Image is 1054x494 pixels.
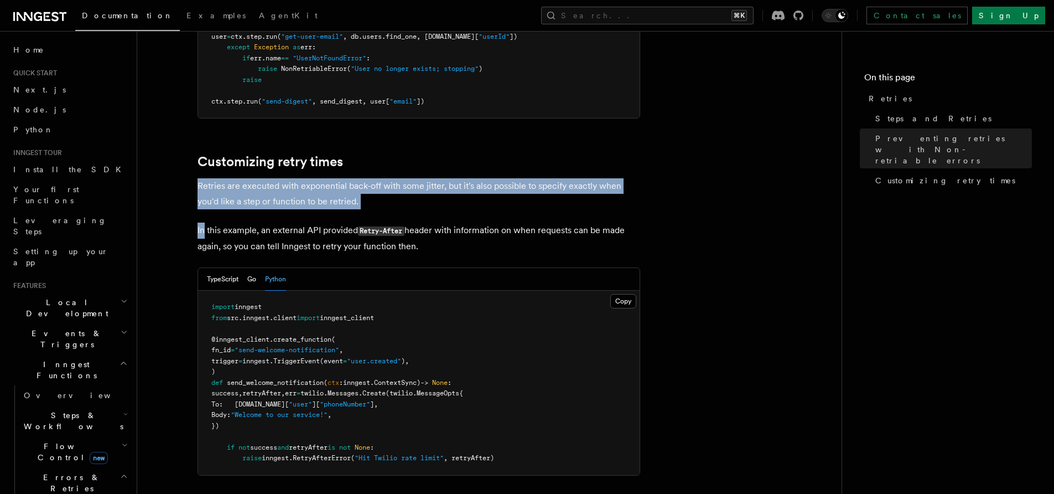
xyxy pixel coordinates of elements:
[269,336,273,343] span: .
[211,411,231,419] span: Body:
[358,227,404,236] code: Retry-After
[9,354,130,385] button: Inngest Functions
[242,389,281,397] span: retryAfter
[238,357,242,365] span: =
[262,454,289,462] span: inngest
[293,54,366,62] span: "UserNotFoundError"
[273,357,320,365] span: TriggerEvent
[235,346,339,354] span: "send-welcome-notification"
[277,444,289,451] span: and
[242,54,250,62] span: if
[386,389,463,397] span: (twilio.MessageOpts{
[9,120,130,140] a: Python
[13,216,107,236] span: Leveraging Steps
[731,10,747,21] kbd: ⌘K
[19,410,123,432] span: Steps & Workflows
[9,328,121,350] span: Events & Triggers
[390,97,417,105] span: "email"
[75,3,180,31] a: Documentation
[227,43,250,51] span: except
[875,175,1015,186] span: Customizing retry times
[269,314,273,322] span: .
[871,128,1032,171] a: Preventing retries with Non-retriable errors
[343,357,347,365] span: =
[246,33,262,40] span: step
[822,9,848,22] button: Toggle dark mode
[339,379,343,387] span: :
[211,368,215,375] span: )
[610,294,636,308] button: Copy
[281,54,289,62] span: ==
[227,97,242,105] span: step
[262,33,266,40] span: .
[875,113,991,124] span: Steps and Retries
[9,179,130,210] a: Your first Functions
[19,405,130,436] button: Steps & Workflows
[864,71,1032,89] h4: On this page
[351,454,355,462] span: (
[24,391,138,400] span: Overview
[479,65,482,73] span: )
[370,444,374,451] span: :
[312,43,316,51] span: :
[19,385,130,405] a: Overview
[362,389,386,397] span: Create
[235,303,262,311] span: inngest
[359,389,362,397] span: .
[211,314,227,322] span: from
[211,357,238,365] span: trigger
[285,389,297,397] span: err
[417,97,424,105] span: ])
[223,97,227,105] span: .
[13,85,66,94] span: Next.js
[312,400,320,408] span: ][
[238,314,242,322] span: .
[347,357,401,365] span: "user.created"
[198,154,343,169] a: Customizing retry times
[258,65,277,73] span: raise
[972,7,1045,24] a: Sign Up
[273,314,297,322] span: client
[211,346,231,354] span: fn_id
[19,436,130,467] button: Flow Controlnew
[242,76,262,84] span: raise
[9,159,130,179] a: Install the SDK
[289,444,328,451] span: retryAfter
[13,125,54,134] span: Python
[211,379,223,387] span: def
[231,411,328,419] span: "Welcome to our service!"
[9,323,130,354] button: Events & Triggers
[9,40,130,60] a: Home
[238,444,250,451] span: not
[265,268,286,291] button: Python
[211,400,289,408] span: To: [DOMAIN_NAME][
[247,268,256,291] button: Go
[242,97,246,105] span: .
[227,379,324,387] span: send_welcome_notification
[351,65,479,73] span: "User no longer exists; stopping"
[262,97,312,105] span: "send-digest"
[328,379,339,387] span: ctx
[339,444,351,451] span: not
[13,44,44,55] span: Home
[254,43,289,51] span: Exception
[289,400,312,408] span: "user"
[331,336,335,343] span: (
[211,97,223,105] span: ctx
[242,357,273,365] span: inngest.
[355,454,444,462] span: "Hit Twilio rate limit"
[432,379,448,387] span: None
[401,357,409,365] span: ),
[312,97,390,105] span: , send_digest, user[
[242,454,262,462] span: raise
[510,33,517,40] span: ])
[262,54,266,62] span: .
[250,54,262,62] span: err
[258,97,262,105] span: (
[19,472,120,494] span: Errors & Retries
[869,93,912,104] span: Retries
[211,389,238,397] span: success
[211,422,219,430] span: })
[300,43,312,51] span: err
[9,100,130,120] a: Node.js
